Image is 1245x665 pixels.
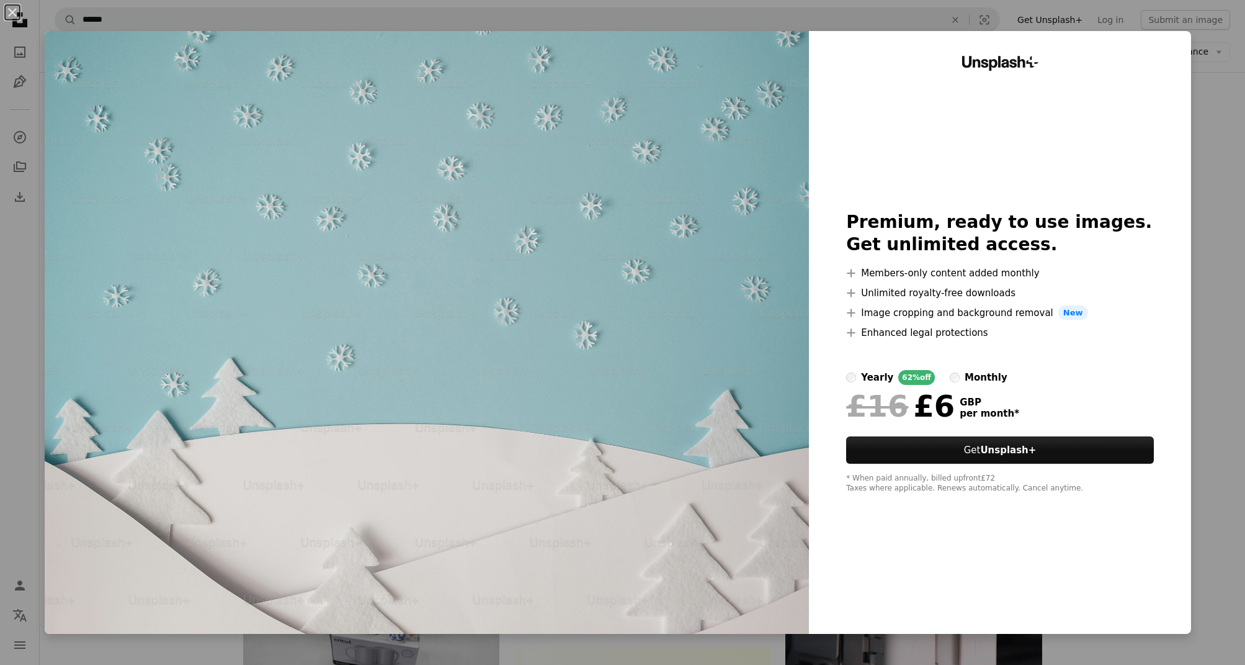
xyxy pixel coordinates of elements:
[846,437,1154,464] button: GetUnsplash+
[846,474,1154,494] div: * When paid annually, billed upfront £72 Taxes where applicable. Renews automatically. Cancel any...
[846,325,1154,340] li: Enhanced legal protections
[898,370,935,385] div: 62% off
[960,408,1019,419] span: per month *
[846,373,856,382] input: yearly62%off
[846,390,908,422] span: £16
[1058,305,1088,320] span: New
[965,370,1007,385] div: monthly
[846,390,955,422] div: £6
[980,445,1036,456] strong: Unsplash+
[846,286,1154,301] li: Unlimited royalty-free downloads
[960,397,1019,408] span: GBP
[861,370,893,385] div: yearly
[846,305,1154,320] li: Image cropping and background removal
[846,266,1154,281] li: Members-only content added monthly
[846,211,1154,256] h2: Premium, ready to use images. Get unlimited access.
[950,373,960,382] input: monthly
